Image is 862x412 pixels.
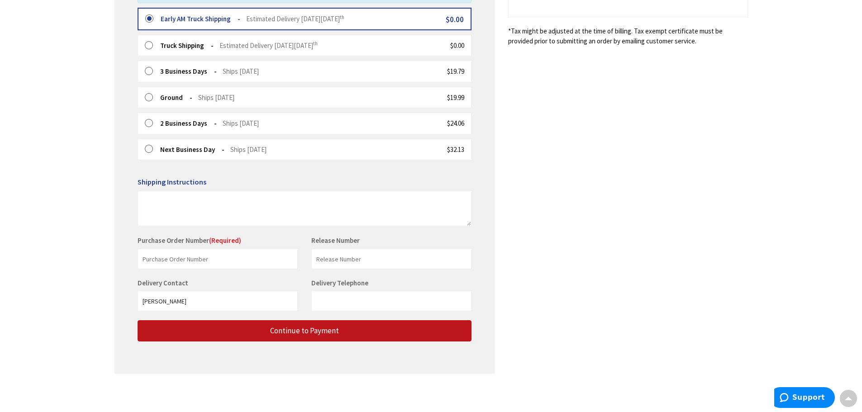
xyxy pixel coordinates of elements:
[198,93,234,102] span: Ships [DATE]
[160,145,224,154] strong: Next Business Day
[230,145,267,154] span: Ships [DATE]
[138,236,241,245] label: Purchase Order Number
[447,67,464,76] span: $19.79
[219,41,318,50] span: Estimated Delivery [DATE][DATE]
[447,93,464,102] span: $19.99
[160,119,217,128] strong: 2 Business Days
[209,236,241,245] span: (Required)
[311,249,471,269] input: Release Number
[450,41,464,50] span: $0.00
[138,177,206,186] span: Shipping Instructions
[138,279,190,287] label: Delivery Contact
[508,26,748,46] : *Tax might be adjusted at the time of billing. Tax exempt certificate must be provided prior to s...
[447,145,464,154] span: $32.13
[313,40,318,47] sup: th
[223,67,259,76] span: Ships [DATE]
[160,67,217,76] strong: 3 Business Days
[223,119,259,128] span: Ships [DATE]
[446,14,464,24] span: $0.00
[447,119,464,128] span: $24.06
[246,14,344,23] span: Estimated Delivery [DATE][DATE]
[270,326,339,336] span: Continue to Payment
[138,320,471,341] button: Continue to Payment
[138,249,298,269] input: Purchase Order Number
[340,14,344,20] sup: th
[774,387,835,410] iframe: Opens a widget where you can find more information
[160,41,214,50] strong: Truck Shipping
[311,236,360,245] label: Release Number
[161,14,240,23] strong: Early AM Truck Shipping
[311,279,371,287] label: Delivery Telephone
[160,93,192,102] strong: Ground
